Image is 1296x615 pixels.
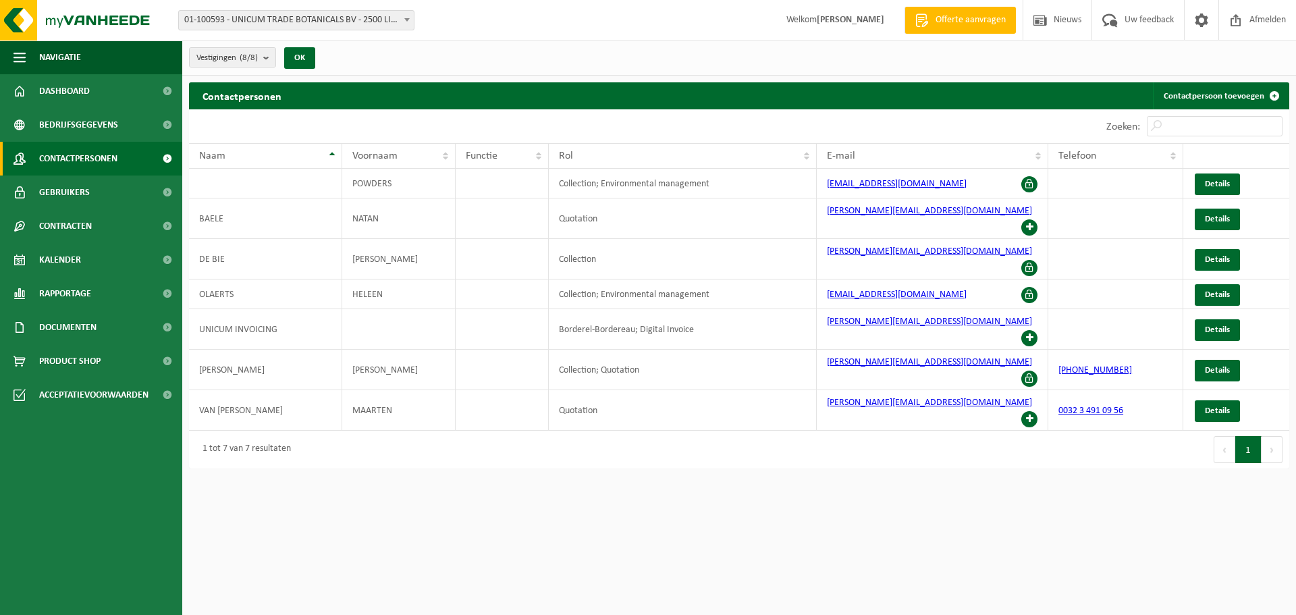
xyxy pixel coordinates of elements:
span: Details [1205,215,1230,223]
span: Documenten [39,311,97,344]
td: BAELE [189,198,342,239]
a: Details [1195,319,1240,341]
td: HELEEN [342,279,456,309]
span: Dashboard [39,74,90,108]
span: Acceptatievoorwaarden [39,378,148,412]
a: Details [1195,173,1240,195]
span: Offerte aanvragen [932,14,1009,27]
td: OLAERTS [189,279,342,309]
span: Telefoon [1058,151,1096,161]
td: DE BIE [189,239,342,279]
a: Offerte aanvragen [905,7,1016,34]
button: Next [1262,436,1282,463]
button: 1 [1235,436,1262,463]
a: Contactpersoon toevoegen [1153,82,1288,109]
span: Details [1205,325,1230,334]
span: Details [1205,406,1230,415]
span: 01-100593 - UNICUM TRADE BOTANICALS BV - 2500 LIER, JOSEPH VAN INSTRAAT 21 [178,10,414,30]
a: [PERSON_NAME][EMAIL_ADDRESS][DOMAIN_NAME] [827,398,1032,408]
td: Collection; Environmental management [549,169,817,198]
span: 01-100593 - UNICUM TRADE BOTANICALS BV - 2500 LIER, JOSEPH VAN INSTRAAT 21 [179,11,414,30]
td: [PERSON_NAME] [342,350,456,390]
span: Functie [466,151,497,161]
a: [PHONE_NUMBER] [1058,365,1132,375]
a: [EMAIL_ADDRESS][DOMAIN_NAME] [827,179,967,189]
span: Gebruikers [39,176,90,209]
h2: Contactpersonen [189,82,295,109]
td: UNICUM INVOICING [189,309,342,350]
span: Kalender [39,243,81,277]
span: Details [1205,366,1230,375]
span: Vestigingen [196,48,258,68]
td: [PERSON_NAME] [342,239,456,279]
td: Collection [549,239,817,279]
span: Bedrijfsgegevens [39,108,118,142]
td: Collection; Quotation [549,350,817,390]
span: Details [1205,180,1230,188]
label: Zoeken: [1106,122,1140,132]
td: [PERSON_NAME] [189,350,342,390]
span: Contactpersonen [39,142,117,176]
td: MAARTEN [342,390,456,431]
a: [PERSON_NAME][EMAIL_ADDRESS][DOMAIN_NAME] [827,246,1032,257]
a: Details [1195,284,1240,306]
a: [PERSON_NAME][EMAIL_ADDRESS][DOMAIN_NAME] [827,317,1032,327]
span: E-mail [827,151,855,161]
a: [PERSON_NAME][EMAIL_ADDRESS][DOMAIN_NAME] [827,206,1032,216]
td: POWDERS [342,169,456,198]
span: Navigatie [39,41,81,74]
button: OK [284,47,315,69]
a: Details [1195,360,1240,381]
button: Vestigingen(8/8) [189,47,276,68]
td: Collection; Environmental management [549,279,817,309]
span: Details [1205,255,1230,264]
button: Previous [1214,436,1235,463]
count: (8/8) [240,53,258,62]
span: Contracten [39,209,92,243]
a: Details [1195,400,1240,422]
td: Quotation [549,390,817,431]
a: [PERSON_NAME][EMAIL_ADDRESS][DOMAIN_NAME] [827,357,1032,367]
td: NATAN [342,198,456,239]
div: 1 tot 7 van 7 resultaten [196,437,291,462]
span: Rol [559,151,573,161]
span: Product Shop [39,344,101,378]
a: [EMAIL_ADDRESS][DOMAIN_NAME] [827,290,967,300]
span: Rapportage [39,277,91,311]
a: 0032 3 491 09 56 [1058,406,1123,416]
span: Details [1205,290,1230,299]
td: VAN [PERSON_NAME] [189,390,342,431]
td: Borderel-Bordereau; Digital Invoice [549,309,817,350]
span: Naam [199,151,225,161]
td: Quotation [549,198,817,239]
strong: [PERSON_NAME] [817,15,884,25]
span: Voornaam [352,151,398,161]
a: Details [1195,249,1240,271]
a: Details [1195,209,1240,230]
